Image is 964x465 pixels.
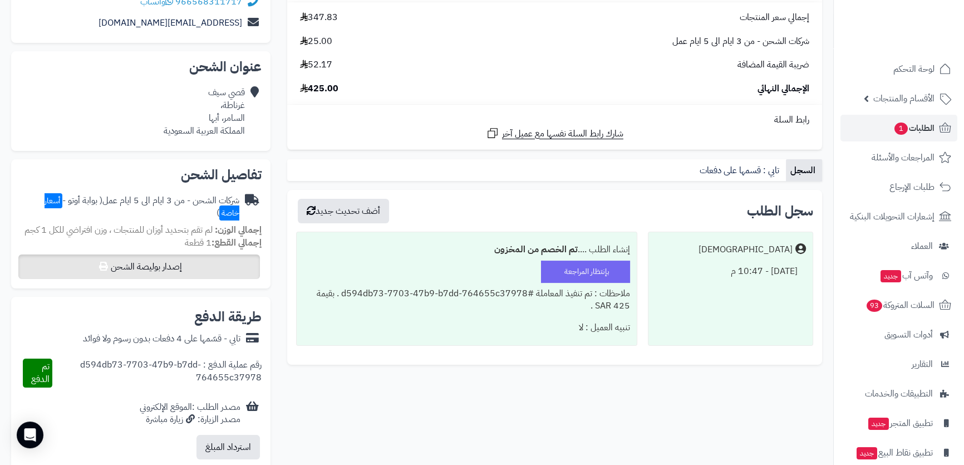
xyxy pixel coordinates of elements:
[868,418,889,430] span: جديد
[855,445,933,461] span: تطبيق نقاط البيع
[840,115,957,141] a: الطلبات1
[212,236,262,249] strong: إجمالي القطع:
[18,254,260,279] button: إصدار بوليصة الشحن
[672,35,809,48] span: شركات الشحن - من 3 ايام الى 5 ايام عمل
[20,168,262,182] h2: تفاصيل الشحن
[840,56,957,82] a: لوحة التحكم
[17,422,43,448] div: Open Intercom Messenger
[140,413,240,426] div: مصدر الزيارة: زيارة مباشرة
[31,360,50,386] span: تم الدفع
[740,11,809,24] span: إجمالي سعر المنتجات
[840,233,957,260] a: العملاء
[786,159,822,182] a: السجل
[867,300,882,312] span: 93
[911,238,933,254] span: العملاء
[879,268,933,283] span: وآتس آب
[893,61,935,77] span: لوحة التحكم
[758,82,809,95] span: الإجمالي النهائي
[83,332,240,345] div: تابي - قسّمها على 4 دفعات بدون رسوم ولا فوائد
[840,351,957,378] a: التقارير
[893,120,935,136] span: الطلبات
[737,58,809,71] span: ضريبة القيمة المضافة
[541,261,630,283] div: بإنتظار المراجعة
[872,150,935,165] span: المراجعات والأسئلة
[494,243,578,256] b: تم الخصم من المخزون
[840,292,957,319] a: السلات المتروكة93
[164,86,245,137] div: قصي سيف غرناطة، السامر، أبها المملكة العربية السعودية
[45,194,239,220] span: ( بوابة أوتو - )
[300,82,338,95] span: 425.00
[881,270,901,282] span: جديد
[300,58,332,71] span: 52.17
[695,159,786,182] a: تابي : قسمها على دفعات
[865,386,933,402] span: التطبيقات والخدمات
[699,243,793,256] div: [DEMOGRAPHIC_DATA]
[300,11,338,24] span: 347.83
[888,30,953,53] img: logo-2.png
[865,297,935,313] span: السلات المتروكة
[840,321,957,348] a: أدوات التسويق
[894,123,908,135] span: 1
[873,91,935,106] span: الأقسام والمنتجات
[857,447,877,459] span: جديد
[298,199,389,223] button: أضف تحديث جديد
[840,203,957,230] a: إشعارات التحويلات البنكية
[655,261,806,282] div: [DATE] - 10:47 م
[486,126,623,140] a: شارك رابط السلة نفسها مع عميل آخر
[840,144,957,171] a: المراجعات والأسئلة
[194,310,262,324] h2: طريقة الدفع
[840,262,957,289] a: وآتس آبجديد
[99,16,242,30] a: [EMAIL_ADDRESS][DOMAIN_NAME]
[303,317,630,339] div: تنبيه العميل : لا
[185,236,262,249] small: 1 قطعة
[303,283,630,317] div: ملاحظات : تم تنفيذ المعاملة #d594db73-7703-47b9-b7dd-764655c37978 . بقيمة 425 SAR .
[196,435,260,459] button: استرداد المبلغ
[889,179,935,195] span: طلبات الإرجاع
[303,239,630,261] div: إنشاء الطلب ....
[840,410,957,437] a: تطبيق المتجرجديد
[292,114,818,126] div: رابط السلة
[45,193,239,221] span: أسعار خاصة
[300,35,332,48] span: 25.00
[747,204,813,218] h3: سجل الطلب
[502,128,623,140] span: شارك رابط السلة نفسها مع عميل آخر
[24,223,213,237] span: لم تقم بتحديد أوزان للمنتجات ، وزن افتراضي للكل 1 كجم
[20,60,262,74] h2: عنوان الشحن
[52,359,262,388] div: رقم عملية الدفع : d594db73-7703-47b9-b7dd-764655c37978
[140,401,240,427] div: مصدر الطلب :الموقع الإلكتروني
[884,327,933,342] span: أدوات التسويق
[850,209,935,224] span: إشعارات التحويلات البنكية
[912,356,933,372] span: التقارير
[867,415,933,431] span: تطبيق المتجر
[840,174,957,200] a: طلبات الإرجاع
[215,223,262,237] strong: إجمالي الوزن:
[20,194,239,220] div: شركات الشحن - من 3 ايام الى 5 ايام عمل
[840,380,957,407] a: التطبيقات والخدمات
